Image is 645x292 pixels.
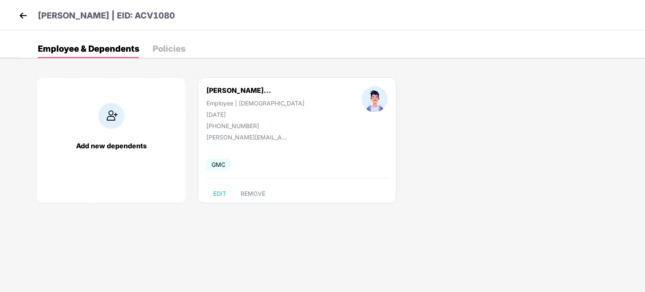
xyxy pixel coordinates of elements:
[17,9,29,22] img: back
[206,158,230,171] span: GMC
[45,142,178,150] div: Add new dependents
[206,134,291,141] div: [PERSON_NAME][EMAIL_ADDRESS][DOMAIN_NAME]
[234,187,272,200] button: REMOVE
[206,86,271,95] div: [PERSON_NAME]...
[98,103,124,129] img: addIcon
[206,187,233,200] button: EDIT
[38,9,175,22] p: [PERSON_NAME] | EID: ACV1080
[362,86,388,112] img: profileImage
[153,45,185,53] div: Policies
[206,100,304,107] div: Employee | [DEMOGRAPHIC_DATA]
[206,111,304,118] div: [DATE]
[38,45,139,53] div: Employee & Dependents
[206,122,304,129] div: [PHONE_NUMBER]
[241,190,265,197] span: REMOVE
[213,190,226,197] span: EDIT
